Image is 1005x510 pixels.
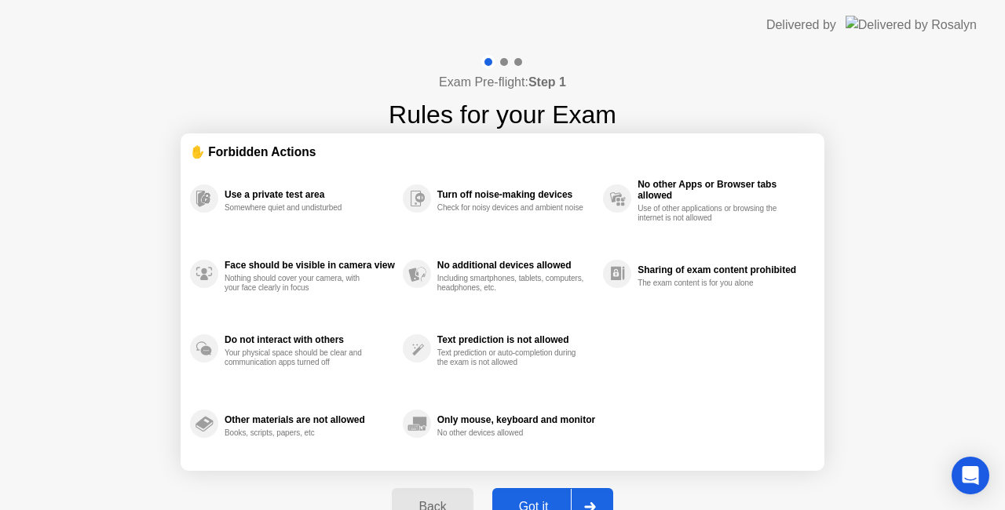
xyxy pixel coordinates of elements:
[225,260,395,271] div: Face should be visible in camera view
[437,203,586,213] div: Check for noisy devices and ambient noise
[528,75,566,89] b: Step 1
[225,428,373,438] div: Books, scripts, papers, etc
[437,348,586,367] div: Text prediction or auto-completion during the exam is not allowed
[225,334,395,345] div: Do not interact with others
[952,457,989,494] div: Open Intercom Messenger
[439,73,566,92] h4: Exam Pre-flight:
[225,274,373,293] div: Nothing should cover your camera, with your face clearly in focus
[638,279,786,288] div: The exam content is for you alone
[437,414,595,425] div: Only mouse, keyboard and monitor
[638,179,807,201] div: No other Apps or Browser tabs allowed
[225,348,373,367] div: Your physical space should be clear and communication apps turned off
[437,428,586,438] div: No other devices allowed
[389,96,616,133] h1: Rules for your Exam
[190,143,815,161] div: ✋ Forbidden Actions
[846,16,977,34] img: Delivered by Rosalyn
[225,203,373,213] div: Somewhere quiet and undisturbed
[225,414,395,425] div: Other materials are not allowed
[225,189,395,200] div: Use a private test area
[766,16,836,35] div: Delivered by
[437,334,595,345] div: Text prediction is not allowed
[638,264,807,275] div: Sharing of exam content prohibited
[638,204,786,223] div: Use of other applications or browsing the internet is not allowed
[437,260,595,271] div: No additional devices allowed
[437,189,595,200] div: Turn off noise-making devices
[437,274,586,293] div: Including smartphones, tablets, computers, headphones, etc.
